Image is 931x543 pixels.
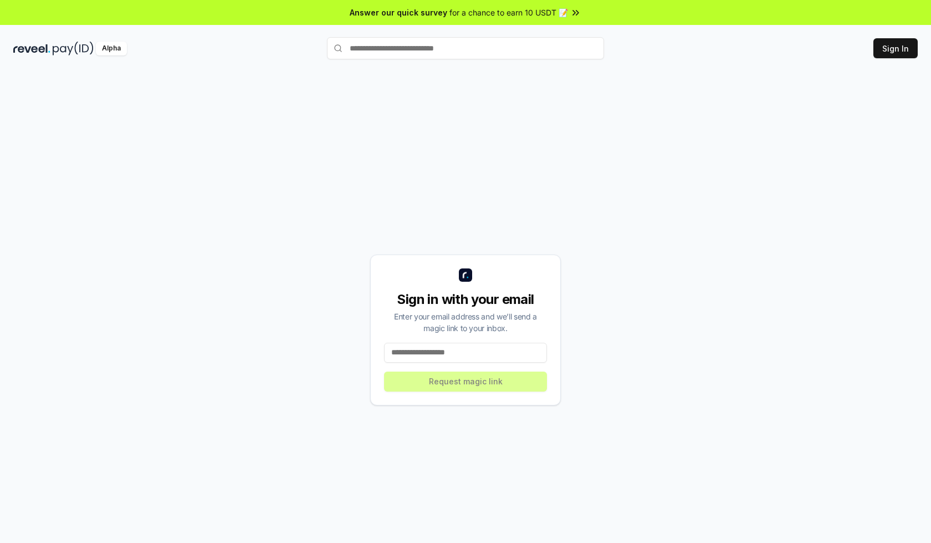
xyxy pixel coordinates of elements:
[53,42,94,55] img: pay_id
[384,311,547,334] div: Enter your email address and we’ll send a magic link to your inbox.
[873,38,918,58] button: Sign In
[13,42,50,55] img: reveel_dark
[459,268,472,282] img: logo_small
[384,291,547,308] div: Sign in with your email
[449,7,568,18] span: for a chance to earn 10 USDT 📝
[96,42,127,55] div: Alpha
[350,7,447,18] span: Answer our quick survey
